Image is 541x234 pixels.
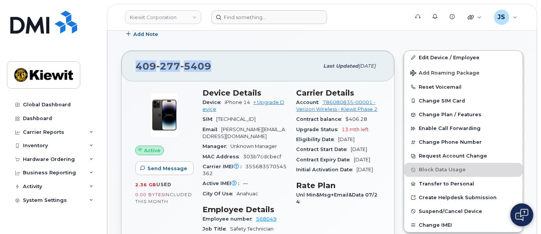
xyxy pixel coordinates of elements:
[323,63,358,69] span: Last updated
[404,51,523,65] a: Edit Device / Employee
[121,28,165,41] button: Add Note
[338,136,355,142] span: [DATE]
[202,116,216,122] span: SIM
[135,161,194,175] button: Send Message
[345,116,367,122] span: $406.28
[230,143,277,149] span: Unknown Manager
[404,163,523,177] button: Block Data Usage
[404,122,523,135] button: Enable Call Forwarding
[296,157,354,162] span: Contract Expiry Date
[156,182,172,187] span: used
[136,60,211,72] span: 409
[135,192,192,204] span: included this month
[202,127,221,132] span: Email
[351,146,367,152] span: [DATE]
[489,10,523,25] div: Jenna Savard
[419,208,482,214] span: Suspend/Cancel Device
[419,112,481,118] span: Change Plan / Features
[419,126,481,132] span: Enable Call Forwarding
[296,136,338,142] span: Eligibility Date
[296,146,351,152] span: Contract Start Date
[354,157,370,162] span: [DATE]
[498,13,505,22] span: JS
[202,88,287,97] h3: Device Details
[356,167,373,172] span: [DATE]
[404,205,523,218] button: Suspend/Cancel Device
[202,191,236,197] span: City Of Use
[404,80,523,94] button: Reset Voicemail
[202,164,245,169] span: Carrier IMEI
[404,149,523,163] button: Request Account Change
[296,192,377,205] span: Unl Min&Msg+Email&Data 07/24
[202,99,225,105] span: Device
[225,99,250,105] span: iPhone 14
[202,180,243,186] span: Active IMEI
[230,226,274,232] span: Safety Technician
[180,60,211,72] span: 5409
[202,205,287,214] h3: Employee Details
[296,88,381,97] h3: Carrier Details
[404,94,523,108] button: Change SIM Card
[404,191,523,205] a: Create Helpdesk Submission
[296,127,342,132] span: Upgrade Status
[156,60,180,72] span: 277
[404,65,523,80] button: Add Roaming Package
[404,108,523,122] button: Change Plan / Features
[211,10,327,24] input: Find something...
[216,116,256,122] span: [TECHNICAL_ID]
[236,191,258,197] span: Anahuac
[202,143,230,149] span: Manager
[135,192,164,197] span: 0.00 Bytes
[141,92,187,138] img: image20231002-3703462-njx0qo.jpeg
[202,127,285,139] span: [PERSON_NAME][EMAIL_ADDRESS][DOMAIN_NAME]
[296,116,345,122] span: Contract balance
[147,165,187,172] span: Send Message
[133,31,158,38] span: Add Note
[243,154,281,159] span: 303b7cdcbecf
[404,177,523,191] button: Transfer to Personal
[404,218,523,232] button: Change IMEI
[144,147,160,154] span: Active
[243,180,248,186] span: —
[202,226,230,232] span: Job Title
[202,154,243,159] span: MAC Address
[404,135,523,149] button: Change Phone Number
[125,10,201,24] a: Kiewit Corporation
[296,167,356,172] span: Initial Activation Date
[296,99,322,105] span: Account
[342,127,369,132] span: 13 mth left
[296,99,377,112] a: 786080835-00001 - Verizon Wireless - Kiewit Phase 2
[358,63,376,69] span: [DATE]
[462,10,487,25] div: Quicklinks
[135,182,156,187] span: 2.36 GB
[256,216,277,222] a: 568049
[410,70,479,77] span: Add Roaming Package
[296,181,381,190] h3: Rate Plan
[202,216,256,222] span: Employee number
[515,209,528,221] img: Open chat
